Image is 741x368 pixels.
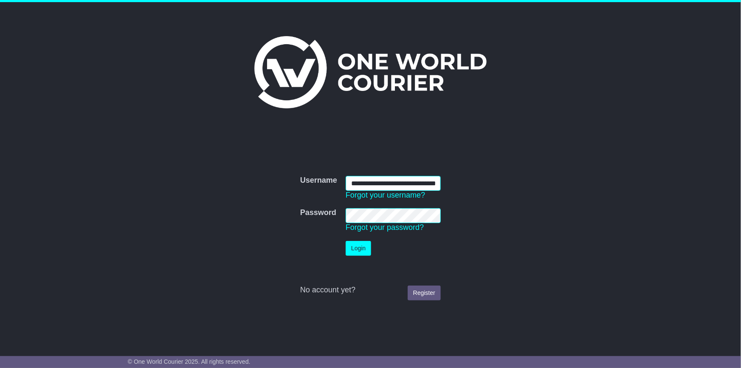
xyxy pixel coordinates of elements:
[408,286,441,300] a: Register
[346,241,371,256] button: Login
[128,358,251,365] span: © One World Courier 2025. All rights reserved.
[254,36,486,108] img: One World
[300,176,337,185] label: Username
[346,191,425,199] a: Forgot your username?
[300,286,441,295] div: No account yet?
[346,223,424,232] a: Forgot your password?
[300,208,336,218] label: Password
